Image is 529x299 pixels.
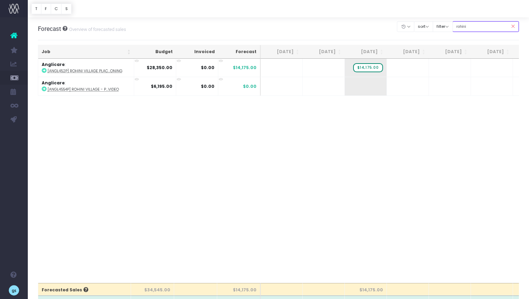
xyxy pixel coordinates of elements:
[471,45,513,59] th: Nov 25: activate to sort column ascending
[42,80,65,86] strong: Anglicare
[31,3,41,14] button: T
[42,61,65,67] strong: Anglicare
[41,3,51,14] button: F
[48,87,119,92] abbr: [ANGL4554P] Rohini Village - Place Vision Video
[9,285,19,296] img: images/default_profile_image.png
[414,21,433,32] button: sort
[48,68,122,74] abbr: [ANGL452P] Rohini Village Place Visioning
[38,77,134,95] td: :
[134,45,176,59] th: Budget
[345,45,387,59] th: Aug 25: activate to sort column ascending
[42,287,88,293] span: Forecasted Sales
[429,45,471,59] th: Oct 25: activate to sort column ascending
[303,45,345,59] th: Jul 25: activate to sort column ascending
[201,83,214,89] strong: $0.00
[387,45,429,59] th: Sep 25: activate to sort column ascending
[67,25,126,32] small: Overview of forecasted sales
[38,45,134,59] th: Job: activate to sort column ascending
[233,65,257,71] span: $14,175.00
[218,45,261,59] th: Forecast
[147,65,172,70] strong: $28,350.00
[151,83,172,89] strong: $6,195.00
[38,25,61,32] span: Forecast
[51,3,62,14] button: C
[176,45,218,59] th: Invoiced
[38,59,134,77] td: :
[201,65,214,70] strong: $0.00
[243,83,257,90] span: $0.00
[353,63,383,72] span: wayahead Sales Forecast Item
[453,21,519,32] input: Search...
[345,283,387,296] th: $14,175.00
[433,21,453,32] button: filter
[217,283,261,296] th: $14,175.00
[131,283,174,296] th: $34,545.00
[61,3,72,14] button: S
[261,45,303,59] th: Jun 25: activate to sort column ascending
[31,3,72,14] div: Vertical button group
